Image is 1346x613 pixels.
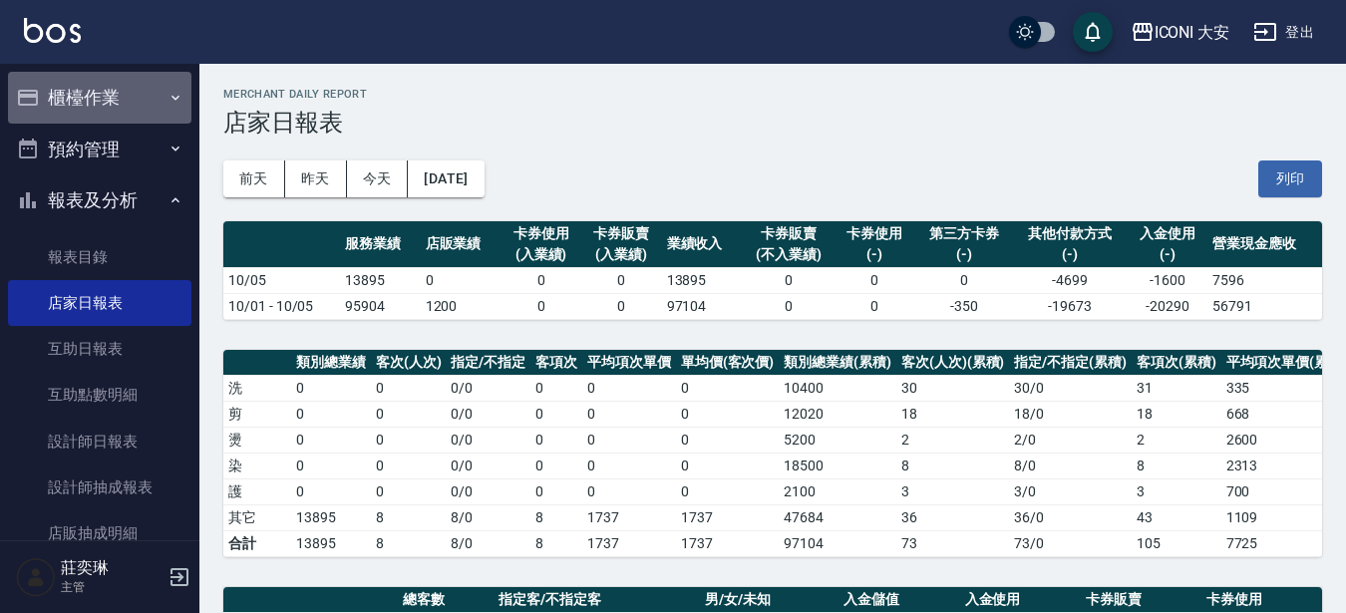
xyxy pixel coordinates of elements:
[446,427,530,453] td: 0 / 0
[779,530,896,556] td: 97104
[223,160,285,197] button: 前天
[662,267,743,293] td: 13895
[1013,293,1128,319] td: -19673
[530,401,582,427] td: 0
[896,478,1010,504] td: 3
[1258,160,1322,197] button: 列印
[835,267,915,293] td: 0
[501,267,581,293] td: 0
[582,350,676,376] th: 平均項次單價
[840,244,910,265] div: (-)
[421,267,502,293] td: 0
[285,160,347,197] button: 昨天
[530,478,582,504] td: 0
[371,504,447,530] td: 8
[747,244,830,265] div: (不入業績)
[8,72,191,124] button: 櫃檯作業
[582,530,676,556] td: 1737
[1132,350,1221,376] th: 客項次(累積)
[530,453,582,478] td: 0
[779,478,896,504] td: 2100
[676,504,780,530] td: 1737
[61,578,163,596] p: 主管
[662,221,743,268] th: 業績收入
[1018,244,1123,265] div: (-)
[446,350,530,376] th: 指定/不指定
[920,244,1008,265] div: (-)
[582,401,676,427] td: 0
[920,223,1008,244] div: 第三方卡券
[291,401,371,427] td: 0
[291,478,371,504] td: 0
[223,109,1322,137] h3: 店家日報表
[586,244,657,265] div: (入業績)
[1127,293,1207,319] td: -20290
[223,375,291,401] td: 洗
[223,401,291,427] td: 剪
[779,401,896,427] td: 12020
[582,453,676,478] td: 0
[840,223,910,244] div: 卡券使用
[371,478,447,504] td: 0
[291,427,371,453] td: 0
[421,221,502,268] th: 店販業績
[1207,267,1322,293] td: 7596
[1009,427,1132,453] td: 2 / 0
[896,504,1010,530] td: 36
[8,124,191,175] button: 預約管理
[8,280,191,326] a: 店家日報表
[223,427,291,453] td: 燙
[371,453,447,478] td: 0
[1018,223,1123,244] div: 其他付款方式
[223,221,1322,320] table: a dense table
[742,267,835,293] td: 0
[1132,478,1221,504] td: 3
[446,375,530,401] td: 0 / 0
[676,530,780,556] td: 1737
[779,427,896,453] td: 5200
[1132,504,1221,530] td: 43
[1013,267,1128,293] td: -4699
[223,504,291,530] td: 其它
[779,453,896,478] td: 18500
[747,223,830,244] div: 卡券販賣
[676,375,780,401] td: 0
[960,587,1081,613] th: 入金使用
[371,401,447,427] td: 0
[446,401,530,427] td: 0 / 0
[676,427,780,453] td: 0
[505,244,576,265] div: (入業績)
[8,464,191,510] a: 設計師抽成報表
[340,267,421,293] td: 13895
[530,375,582,401] td: 0
[1009,350,1132,376] th: 指定/不指定(累積)
[398,587,493,613] th: 總客數
[494,587,700,613] th: 指定客/不指定客
[24,18,81,43] img: Logo
[8,510,191,556] a: 店販抽成明細
[340,221,421,268] th: 服務業績
[1201,587,1322,613] th: 卡券使用
[1132,244,1202,265] div: (-)
[839,587,959,613] th: 入金儲值
[371,350,447,376] th: 客次(人次)
[1245,14,1322,51] button: 登出
[530,504,582,530] td: 8
[223,267,340,293] td: 10/05
[1132,530,1221,556] td: 105
[779,375,896,401] td: 10400
[1009,401,1132,427] td: 18 / 0
[582,427,676,453] td: 0
[446,530,530,556] td: 8/0
[1132,401,1221,427] td: 18
[223,88,1322,101] h2: Merchant Daily Report
[8,419,191,464] a: 設計師日報表
[8,372,191,418] a: 互助點數明細
[582,504,676,530] td: 1737
[700,587,839,613] th: 男/女/未知
[1009,504,1132,530] td: 36 / 0
[915,293,1013,319] td: -350
[501,293,581,319] td: 0
[8,174,191,226] button: 報表及分析
[1127,267,1207,293] td: -1600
